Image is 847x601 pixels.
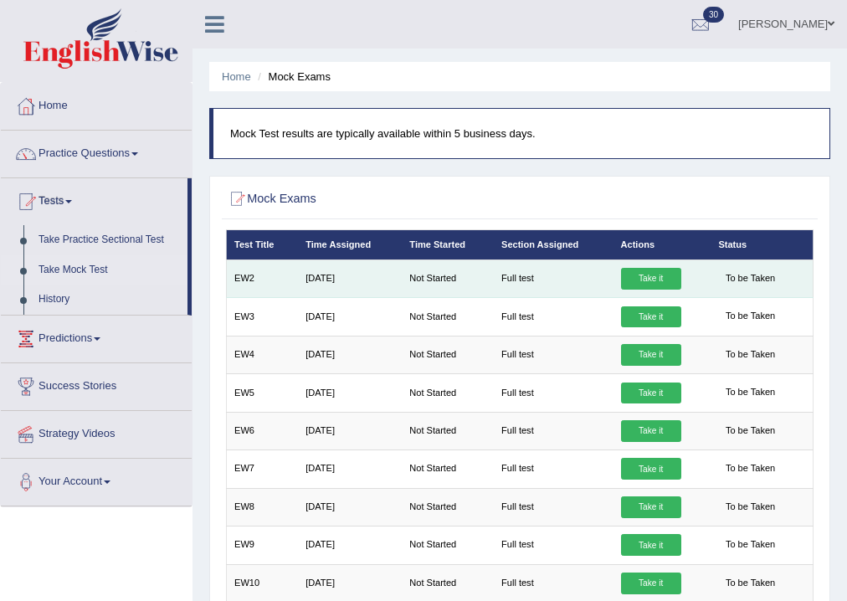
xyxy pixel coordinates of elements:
[494,230,613,259] th: Section Assigned
[298,259,402,297] td: [DATE]
[621,458,681,480] a: Take it
[621,344,681,366] a: Take it
[298,488,402,526] td: [DATE]
[402,412,494,449] td: Not Started
[718,535,782,557] span: To be Taken
[621,383,681,404] a: Take it
[718,306,782,328] span: To be Taken
[31,285,187,315] a: History
[226,188,591,210] h2: Mock Exams
[402,527,494,564] td: Not Started
[298,450,402,488] td: [DATE]
[226,298,298,336] td: EW3
[402,488,494,526] td: Not Started
[621,573,681,594] a: Take it
[226,230,298,259] th: Test Title
[226,259,298,297] td: EW2
[1,178,187,220] a: Tests
[298,374,402,412] td: [DATE]
[1,363,192,405] a: Success Stories
[703,7,724,23] span: 30
[31,255,187,285] a: Take Mock Test
[226,412,298,449] td: EW6
[494,259,613,297] td: Full test
[494,298,613,336] td: Full test
[718,344,782,366] span: To be Taken
[1,131,192,172] a: Practice Questions
[621,306,681,328] a: Take it
[718,459,782,480] span: To be Taken
[494,336,613,373] td: Full test
[718,496,782,518] span: To be Taken
[226,450,298,488] td: EW7
[298,230,402,259] th: Time Assigned
[494,527,613,564] td: Full test
[402,374,494,412] td: Not Started
[402,298,494,336] td: Not Started
[298,298,402,336] td: [DATE]
[226,488,298,526] td: EW8
[621,420,681,442] a: Take it
[226,336,298,373] td: EW4
[298,527,402,564] td: [DATE]
[1,83,192,125] a: Home
[621,534,681,556] a: Take it
[254,69,331,85] li: Mock Exams
[230,126,813,141] p: Mock Test results are typically available within 5 business days.
[402,259,494,297] td: Not Started
[402,336,494,373] td: Not Started
[718,420,782,442] span: To be Taken
[718,383,782,404] span: To be Taken
[1,316,192,357] a: Predictions
[222,70,251,83] a: Home
[298,336,402,373] td: [DATE]
[718,268,782,290] span: To be Taken
[613,230,711,259] th: Actions
[621,268,681,290] a: Take it
[226,374,298,412] td: EW5
[1,411,192,453] a: Strategy Videos
[494,374,613,412] td: Full test
[402,450,494,488] td: Not Started
[711,230,814,259] th: Status
[494,488,613,526] td: Full test
[298,412,402,449] td: [DATE]
[494,412,613,449] td: Full test
[1,459,192,501] a: Your Account
[31,225,187,255] a: Take Practice Sectional Test
[718,573,782,594] span: To be Taken
[494,450,613,488] td: Full test
[226,527,298,564] td: EW9
[621,496,681,518] a: Take it
[402,230,494,259] th: Time Started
